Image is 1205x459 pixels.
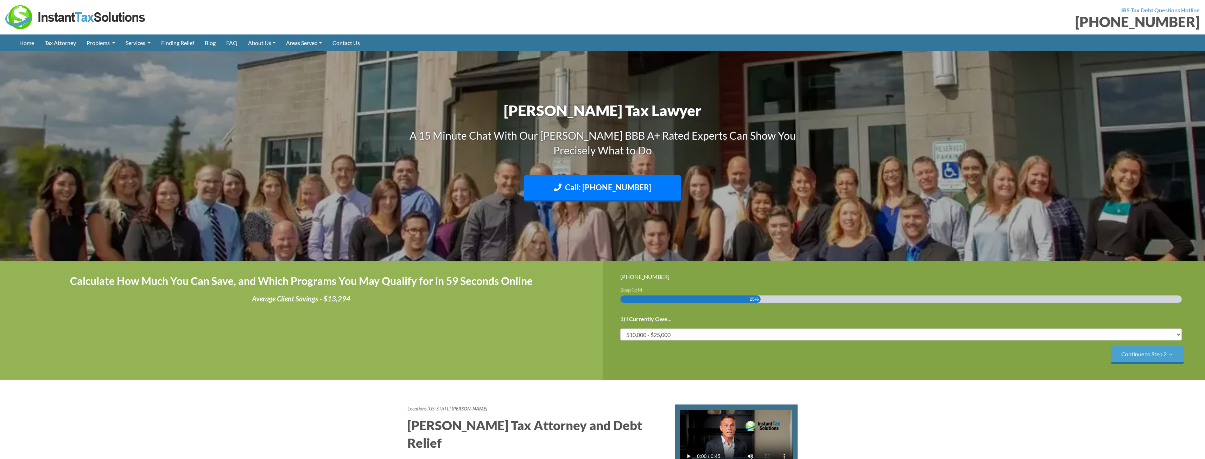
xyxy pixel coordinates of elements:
[221,34,243,51] a: FAQ
[639,286,642,293] span: 4
[252,294,350,303] i: Average Client Savings - $13,294
[120,34,156,51] a: Services
[620,315,672,323] label: 1) I Currently Owe...
[620,287,1188,293] h3: Step of
[750,295,759,303] span: 25%
[1121,7,1200,13] strong: IRS Tax Debt Questions Hotline
[14,34,39,51] a: Home
[5,13,146,20] a: Instant Tax Solutions Logo
[620,272,1188,281] div: [PHONE_NUMBER]
[407,416,664,452] h2: [PERSON_NAME] Tax Attorney and Debt Relief
[631,286,634,293] span: 1
[18,272,585,290] h4: Calculate How Much You Can Save, and Which Programs You May Qualify for in 59 Seconds Online
[427,406,451,412] a: [US_STATE]
[407,100,798,121] h1: [PERSON_NAME] Tax Lawyer
[281,34,327,51] a: Areas Served
[407,128,798,158] h3: A 15 Minute Chat With Our [PERSON_NAME] BBB A+ Rated Experts Can Show You Precisely What to Do
[243,34,281,51] a: About Us
[407,406,426,412] a: Locations
[608,15,1200,29] div: [PHONE_NUMBER]
[452,406,487,412] strong: [PERSON_NAME]
[524,175,681,202] a: Call: [PHONE_NUMBER]
[5,5,146,29] img: Instant Tax Solutions Logo
[327,34,365,51] a: Contact Us
[199,34,221,51] a: Blog
[81,34,120,51] a: Problems
[39,34,81,51] a: Tax Attorney
[156,34,199,51] a: Finding Relief
[1111,346,1184,364] input: Continue to Step 2 →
